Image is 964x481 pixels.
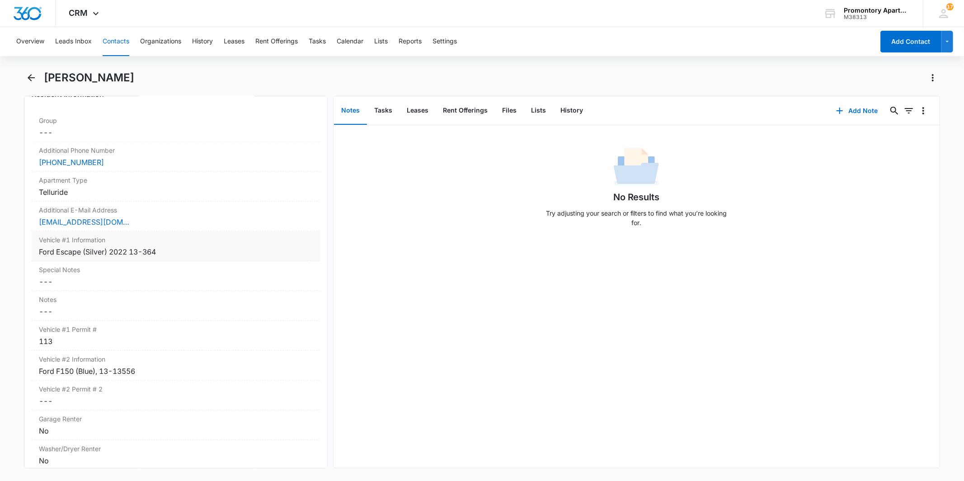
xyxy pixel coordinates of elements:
[433,27,457,56] button: Settings
[436,97,495,125] button: Rent Offerings
[32,291,320,321] div: Notes---
[55,27,92,56] button: Leads Inbox
[39,146,312,155] label: Additional Phone Number
[524,97,553,125] button: Lists
[32,142,320,172] div: Additional Phone Number[PHONE_NUMBER]
[39,306,312,317] dd: ---
[39,187,312,198] div: Telluride
[39,354,312,364] label: Vehicle #2 Information
[255,27,298,56] button: Rent Offerings
[553,97,590,125] button: History
[39,127,312,138] dd: ---
[926,71,940,85] button: Actions
[224,27,245,56] button: Leases
[541,208,731,227] p: Try adjusting your search or filters to find what you’re looking for.
[39,295,312,304] label: Notes
[32,112,320,142] div: Group---
[39,246,312,257] div: Ford Escape (Silver) 2022 13-364
[39,366,312,377] div: Ford F150 (Blue), 13-13556
[44,71,134,85] h1: [PERSON_NAME]
[39,157,104,168] a: [PHONE_NUMBER]
[946,3,954,10] span: 17
[902,104,916,118] button: Filters
[39,116,312,125] label: Group
[16,27,44,56] button: Overview
[844,14,910,20] div: account id
[32,172,320,202] div: Apartment TypeTelluride
[39,205,312,215] label: Additional E-Mail Address
[367,97,400,125] button: Tasks
[916,104,931,118] button: Overflow Menu
[495,97,524,125] button: Files
[39,325,312,334] label: Vehicle #1 Permit #
[334,97,367,125] button: Notes
[32,410,320,440] div: Garage RenterNo
[39,384,312,394] label: Vehicle #2 Permit # 2
[39,444,312,453] label: Washer/Dryer Renter
[140,27,181,56] button: Organizations
[32,440,320,470] div: Washer/Dryer RenterNo
[32,202,320,231] div: Additional E-Mail Address[EMAIL_ADDRESS][DOMAIN_NAME]
[39,396,312,406] dd: ---
[827,100,887,122] button: Add Note
[39,414,312,424] label: Garage Renter
[844,7,910,14] div: account name
[946,3,954,10] div: notifications count
[39,455,312,466] div: No
[613,190,660,204] h1: No Results
[399,27,422,56] button: Reports
[32,381,320,410] div: Vehicle #2 Permit # 2---
[32,231,320,261] div: Vehicle #1 InformationFord Escape (Silver) 2022 13-364
[39,425,312,436] div: No
[192,27,213,56] button: History
[39,235,312,245] label: Vehicle #1 Information
[39,265,312,274] label: Special Notes
[32,321,320,351] div: Vehicle #1 Permit #113
[32,351,320,381] div: Vehicle #2 InformationFord F150 (Blue), 13-13556
[887,104,902,118] button: Search...
[337,27,363,56] button: Calendar
[374,27,388,56] button: Lists
[614,145,659,190] img: No Data
[39,276,312,287] dd: ---
[309,27,326,56] button: Tasks
[69,8,88,18] span: CRM
[880,31,941,52] button: Add Contact
[400,97,436,125] button: Leases
[24,71,38,85] button: Back
[32,261,320,291] div: Special Notes---
[39,175,312,185] label: Apartment Type
[39,217,129,227] a: [EMAIL_ADDRESS][DOMAIN_NAME]
[103,27,129,56] button: Contacts
[39,336,312,347] div: 113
